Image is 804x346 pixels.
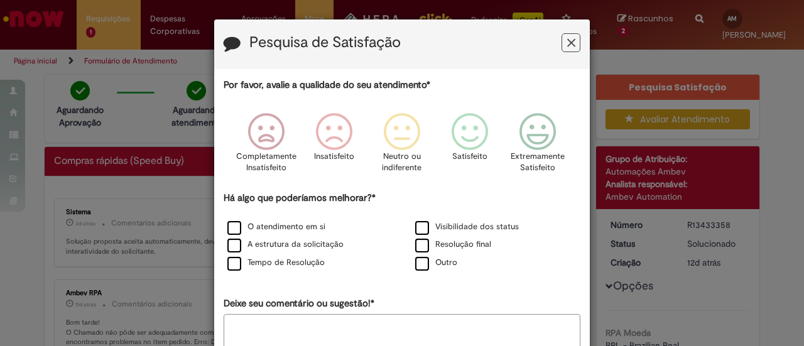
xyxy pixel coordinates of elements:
label: Resolução final [415,239,491,251]
p: Satisfeito [452,151,487,163]
div: Extremamente Satisfeito [506,104,570,190]
p: Insatisfeito [314,151,354,163]
p: Completamente Insatisfeito [236,151,296,174]
label: Visibilidade dos status [415,221,519,233]
div: Neutro ou indiferente [370,104,434,190]
label: O atendimento em si [227,221,325,233]
p: Neutro ou indiferente [379,151,425,174]
label: Outro [415,257,457,269]
p: Extremamente Satisfeito [511,151,565,174]
label: Por favor, avalie a qualidade do seu atendimento* [224,78,430,92]
label: A estrutura da solicitação [227,239,344,251]
div: Há algo que poderíamos melhorar?* [224,192,580,273]
div: Satisfeito [438,104,502,190]
div: Completamente Insatisfeito [234,104,298,190]
div: Insatisfeito [302,104,366,190]
label: Pesquisa de Satisfação [249,35,401,51]
label: Tempo de Resolução [227,257,325,269]
label: Deixe seu comentário ou sugestão!* [224,297,374,310]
